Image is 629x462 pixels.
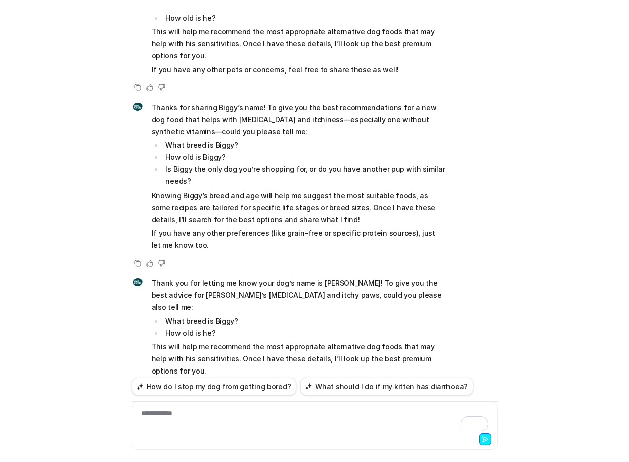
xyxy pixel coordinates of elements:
[132,378,297,395] button: How do I stop my dog from getting bored?
[163,315,446,327] li: What breed is Biggy?
[152,190,446,226] p: Knowing Biggy’s breed and age will help me suggest the most suitable foods, as some recipes are t...
[300,378,473,395] button: What should I do if my kitten has diarrhoea?
[152,64,446,76] p: If you have any other pets or concerns, feel free to share those as well!
[163,139,446,151] li: What breed is Biggy?
[163,12,446,24] li: How old is he?
[152,102,446,138] p: Thanks for sharing Biggy’s name! To give you the best recommendations for a new dog food that hel...
[134,408,495,431] div: To enrich screen reader interactions, please activate Accessibility in Grammarly extension settings
[163,327,446,339] li: How old is he?
[132,101,144,113] img: Widget
[152,26,446,62] p: This will help me recommend the most appropriate alternative dog foods that may help with his sen...
[152,341,446,377] p: This will help me recommend the most appropriate alternative dog foods that may help with his sen...
[152,277,446,313] p: Thank you for letting me know your dog’s name is [PERSON_NAME]! To give you the best advice for [...
[163,163,446,188] li: Is Biggy the only dog you’re shopping for, or do you have another pup with similar needs?
[152,227,446,251] p: If you have any other preferences (like grain-free or specific protein sources), just let me know...
[132,276,144,288] img: Widget
[163,151,446,163] li: How old is Biggy?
